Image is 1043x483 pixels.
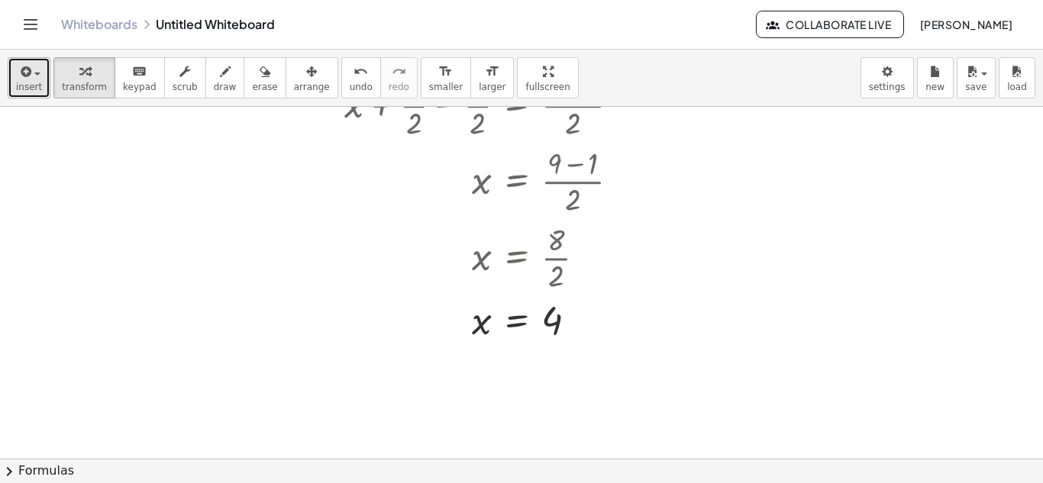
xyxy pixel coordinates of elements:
[18,12,43,37] button: Toggle navigation
[123,82,157,92] span: keypad
[294,82,330,92] span: arrange
[244,57,286,98] button: erase
[62,82,107,92] span: transform
[214,82,237,92] span: draw
[61,17,137,32] a: Whiteboards
[1007,82,1027,92] span: load
[907,11,1025,38] button: [PERSON_NAME]
[252,82,277,92] span: erase
[350,82,373,92] span: undo
[861,57,914,98] button: settings
[380,57,418,98] button: redoredo
[115,57,165,98] button: keyboardkeypad
[485,63,499,81] i: format_size
[517,57,578,98] button: fullscreen
[438,63,453,81] i: format_size
[957,57,996,98] button: save
[8,57,50,98] button: insert
[389,82,409,92] span: redo
[53,57,115,98] button: transform
[16,82,42,92] span: insert
[917,57,954,98] button: new
[525,82,570,92] span: fullscreen
[470,57,514,98] button: format_sizelarger
[132,63,147,81] i: keyboard
[341,57,381,98] button: undoundo
[429,82,463,92] span: smaller
[205,57,245,98] button: draw
[286,57,338,98] button: arrange
[965,82,986,92] span: save
[173,82,198,92] span: scrub
[919,18,1012,31] span: [PERSON_NAME]
[392,63,406,81] i: redo
[869,82,906,92] span: settings
[769,18,891,31] span: Collaborate Live
[999,57,1035,98] button: load
[421,57,471,98] button: format_sizesmaller
[354,63,368,81] i: undo
[925,82,945,92] span: new
[756,11,904,38] button: Collaborate Live
[164,57,206,98] button: scrub
[479,82,505,92] span: larger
